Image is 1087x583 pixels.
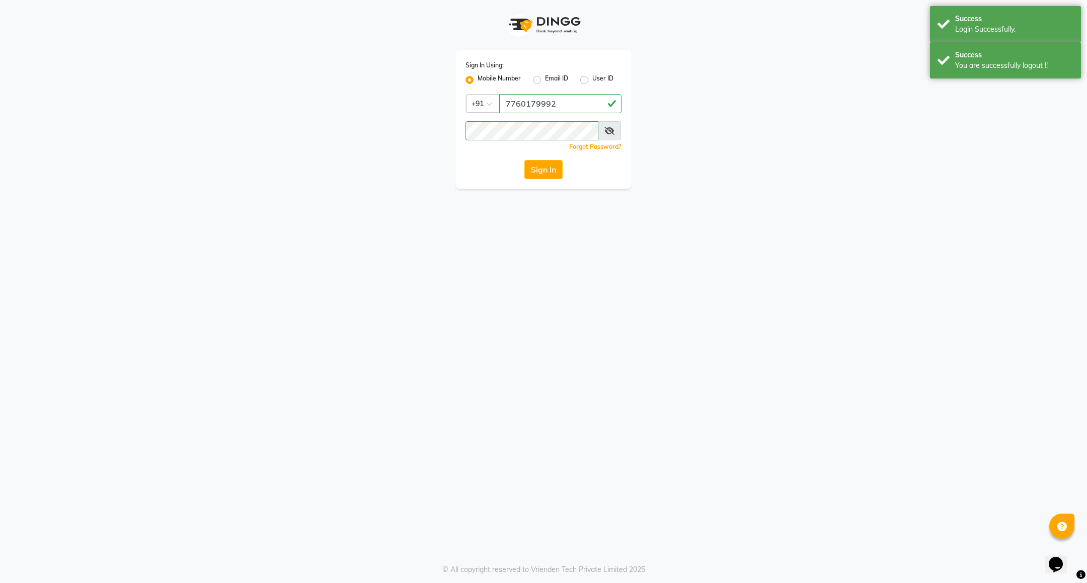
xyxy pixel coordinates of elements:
[955,24,1073,35] div: Login Successfully.
[499,94,622,113] input: Username
[955,60,1073,71] div: You are successfully logout !!
[465,121,598,140] input: Username
[478,74,521,86] label: Mobile Number
[955,50,1073,60] div: Success
[503,10,584,40] img: logo1.svg
[569,143,622,150] a: Forgot Password?
[592,74,613,86] label: User ID
[955,14,1073,24] div: Success
[1045,543,1077,573] iframe: chat widget
[545,74,568,86] label: Email ID
[524,160,563,179] button: Sign In
[465,61,504,70] label: Sign In Using:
